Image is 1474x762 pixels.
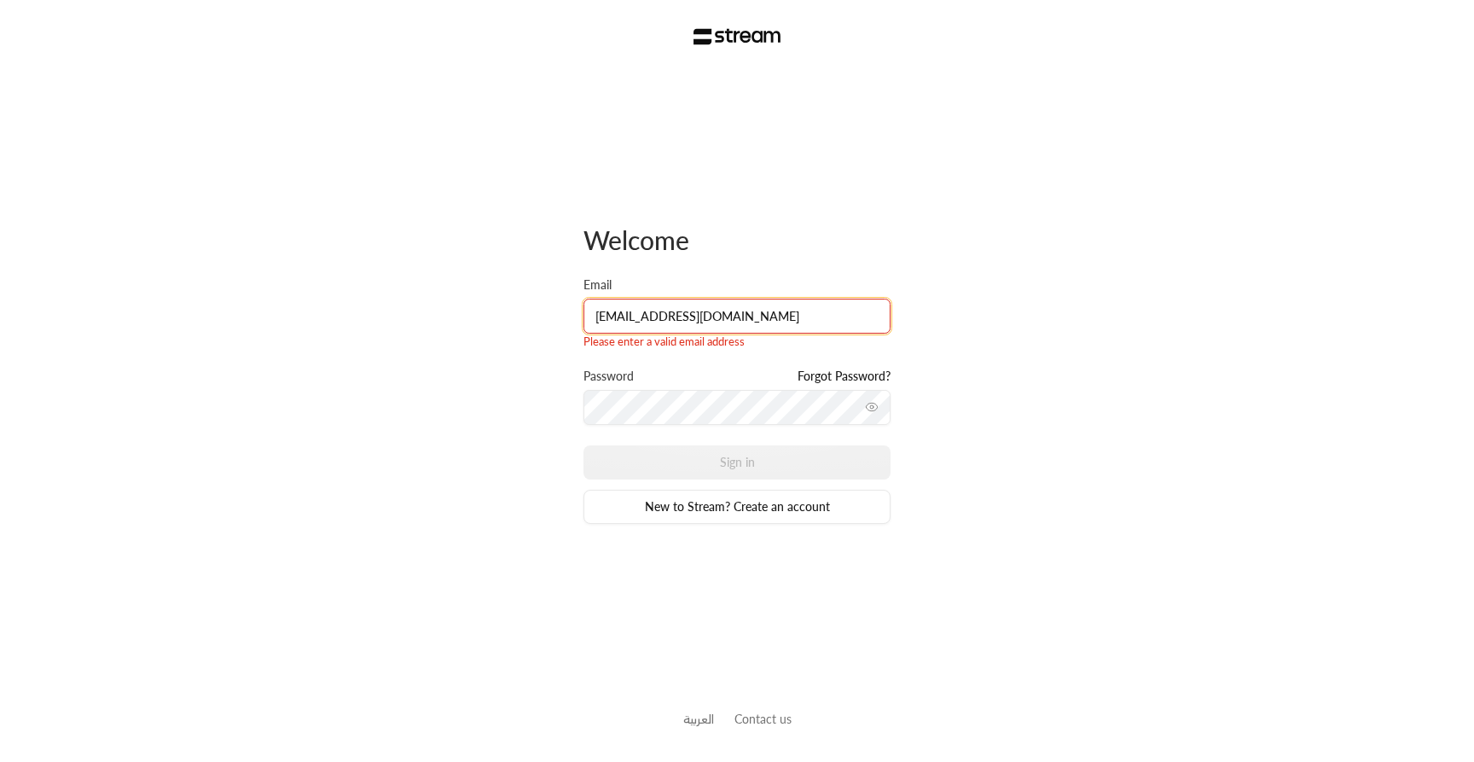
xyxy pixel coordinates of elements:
img: Stream Logo [693,28,781,45]
a: العربية [683,703,714,735]
label: Password [583,368,634,385]
label: Email [583,276,612,294]
a: New to Stream? Create an account [583,490,891,524]
a: Forgot Password? [798,368,891,385]
button: Contact us [734,710,792,728]
button: toggle password visibility [858,393,885,421]
div: Please enter a valid email address [583,334,891,351]
span: Welcome [583,224,689,255]
a: Contact us [734,712,792,726]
